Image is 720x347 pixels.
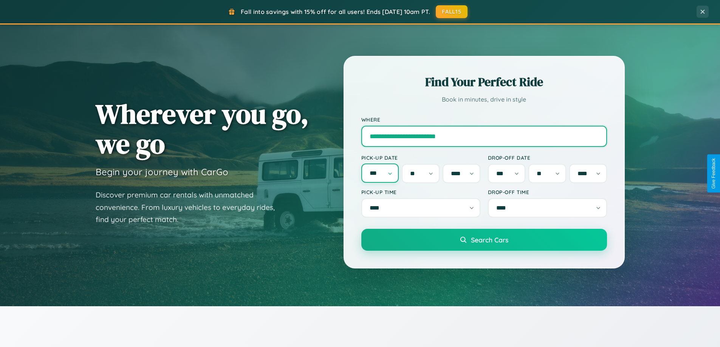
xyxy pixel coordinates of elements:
[361,229,607,251] button: Search Cars
[96,99,309,159] h1: Wherever you go, we go
[436,5,468,18] button: FALL15
[361,189,480,195] label: Pick-up Time
[96,189,285,226] p: Discover premium car rentals with unmatched convenience. From luxury vehicles to everyday rides, ...
[361,74,607,90] h2: Find Your Perfect Ride
[488,154,607,161] label: Drop-off Date
[471,236,508,244] span: Search Cars
[488,189,607,195] label: Drop-off Time
[361,94,607,105] p: Book in minutes, drive in style
[96,166,228,177] h3: Begin your journey with CarGo
[711,158,716,189] div: Give Feedback
[361,116,607,123] label: Where
[361,154,480,161] label: Pick-up Date
[241,8,430,15] span: Fall into savings with 15% off for all users! Ends [DATE] 10am PT.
